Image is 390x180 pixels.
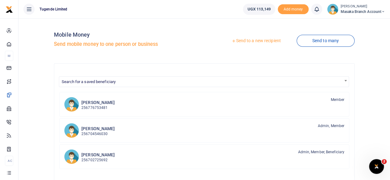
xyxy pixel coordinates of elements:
[59,76,349,87] span: Search for a saved beneficiary
[298,149,344,155] span: Admin, Member, Beneficiary
[341,9,385,14] span: Masaka Branch Account
[5,51,13,61] li: M
[278,4,309,14] li: Toup your wallet
[318,123,344,129] span: Admin, Member
[382,159,387,164] span: 2
[64,123,79,138] img: LN
[64,149,79,164] img: FK
[81,100,115,105] h6: [PERSON_NAME]
[59,144,349,169] a: FK [PERSON_NAME] 256702725692 Admin, Member, Beneficiary
[59,118,349,143] a: LN [PERSON_NAME] 256704546030 Admin, Member
[54,41,202,47] h5: Send mobile money to one person or business
[54,31,202,38] h4: Mobile Money
[240,4,278,15] li: Wallet ballance
[59,92,349,117] a: JK [PERSON_NAME] 256776753481 Member
[248,6,271,12] span: UGX 113,149
[37,6,70,12] span: Tugende Limited
[327,4,385,15] a: profile-user [PERSON_NAME] Masaka Branch Account
[278,6,309,11] a: Add money
[81,152,115,158] h6: [PERSON_NAME]
[369,159,384,174] iframe: Intercom live chat
[6,7,13,11] a: logo-small logo-large logo-large
[62,79,116,84] span: Search for a saved beneficiary
[5,156,13,166] li: Ac
[81,126,115,131] h6: [PERSON_NAME]
[341,4,385,9] small: [PERSON_NAME]
[327,4,338,15] img: profile-user
[243,4,275,15] a: UGX 113,149
[6,6,13,13] img: logo-small
[278,4,309,14] span: Add money
[81,105,115,111] p: 256776753481
[81,157,115,163] p: 256702725692
[216,35,296,46] a: Send to a new recipient
[330,97,344,102] span: Member
[64,97,79,112] img: JK
[59,77,349,86] span: Search for a saved beneficiary
[297,35,355,47] a: Send to many
[81,131,115,137] p: 256704546030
